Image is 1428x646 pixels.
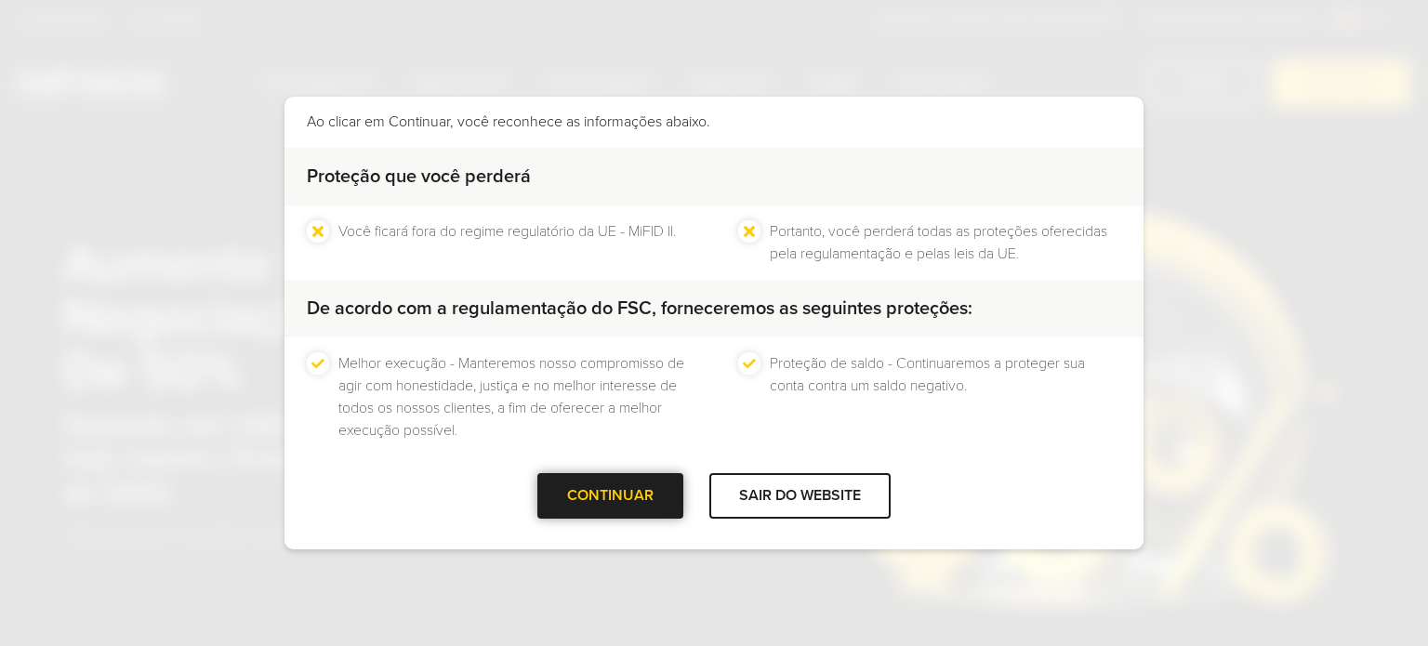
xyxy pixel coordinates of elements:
[537,473,683,519] div: CONTINUAR
[307,165,531,188] strong: Proteção que você perderá
[770,352,1121,442] li: Proteção de saldo - Continuaremos a proteger sua conta contra um saldo negativo.
[307,297,972,320] strong: De acordo com a regulamentação do FSC, forneceremos as seguintes proteções:
[709,473,891,519] div: SAIR DO WEBSITE
[338,220,676,265] li: Você ficará fora do regime regulatório da UE - MiFID II.
[770,220,1121,265] li: Portanto, você perderá todas as proteções oferecidas pela regulamentação e pelas leis da UE.
[338,352,690,442] li: Melhor execução - Manteremos nosso compromisso de agir com honestidade, justiça e no melhor inter...
[307,111,1121,133] p: Ao clicar em Continuar, você reconhece as informações abaixo.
